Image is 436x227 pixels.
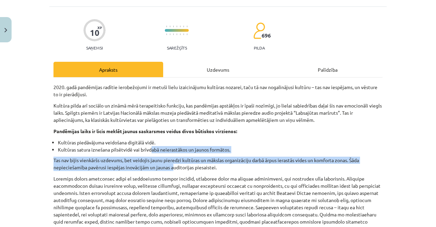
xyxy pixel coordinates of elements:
[83,45,106,50] p: Saņemsi
[180,33,181,35] img: icon-short-line-57e1e144782c952c97e751825c79c345078a6d821885a25fce030b3d8c18986b.svg
[180,26,181,27] img: icon-short-line-57e1e144782c952c97e751825c79c345078a6d821885a25fce030b3d8c18986b.svg
[273,62,383,77] div: Palīdzība
[167,45,187,50] p: Sarežģīts
[173,26,174,27] img: icon-short-line-57e1e144782c952c97e751825c79c345078a6d821885a25fce030b3d8c18986b.svg
[53,157,383,171] p: Tas nav bijis vienkāršs uzdevums, bet veidojis jaunu pieredzi kultūras un mākslas organizāciju da...
[176,26,177,27] img: icon-short-line-57e1e144782c952c97e751825c79c345078a6d821885a25fce030b3d8c18986b.svg
[53,102,383,124] p: Kultūra pilda arī sociālo un zināmā mērā terapeitisko funkciju, kas pandēmijas apstākļos ir īpaši...
[254,45,265,50] p: pilda
[4,28,7,32] img: icon-close-lesson-0947bae3869378f0d4975bcd49f059093ad1ed9edebbc8119c70593378902aed.svg
[58,139,383,146] li: Kultūras piedāvājuma veidošana digitālā vidē.
[53,84,383,98] p: 2020. gadā pandēmijas radītie ierobežojumi ir metuši lielu izaicinājumu kultūras nozarei, taču tā...
[53,62,163,77] div: Apraksts
[163,62,273,77] div: Uzdevums
[53,128,237,134] strong: Pandēmijas laiks ir licis meklēt jaunus saskarsmes veidus divos būtiskos virzienos:
[183,26,184,27] img: icon-short-line-57e1e144782c952c97e751825c79c345078a6d821885a25fce030b3d8c18986b.svg
[183,33,184,35] img: icon-short-line-57e1e144782c952c97e751825c79c345078a6d821885a25fce030b3d8c18986b.svg
[90,28,99,38] div: 10
[97,26,102,29] span: XP
[173,33,174,35] img: icon-short-line-57e1e144782c952c97e751825c79c345078a6d821885a25fce030b3d8c18986b.svg
[58,146,383,153] li: Kultūras satura iznešana pilsētvidē vai brīvdabā neierastākos un jaunos formātos.
[166,26,167,27] img: icon-short-line-57e1e144782c952c97e751825c79c345078a6d821885a25fce030b3d8c18986b.svg
[166,33,167,35] img: icon-short-line-57e1e144782c952c97e751825c79c345078a6d821885a25fce030b3d8c18986b.svg
[262,32,271,39] span: 696
[253,22,265,39] img: students-c634bb4e5e11cddfef0936a35e636f08e4e9abd3cc4e673bd6f9a4125e45ecb1.svg
[176,33,177,35] img: icon-short-line-57e1e144782c952c97e751825c79c345078a6d821885a25fce030b3d8c18986b.svg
